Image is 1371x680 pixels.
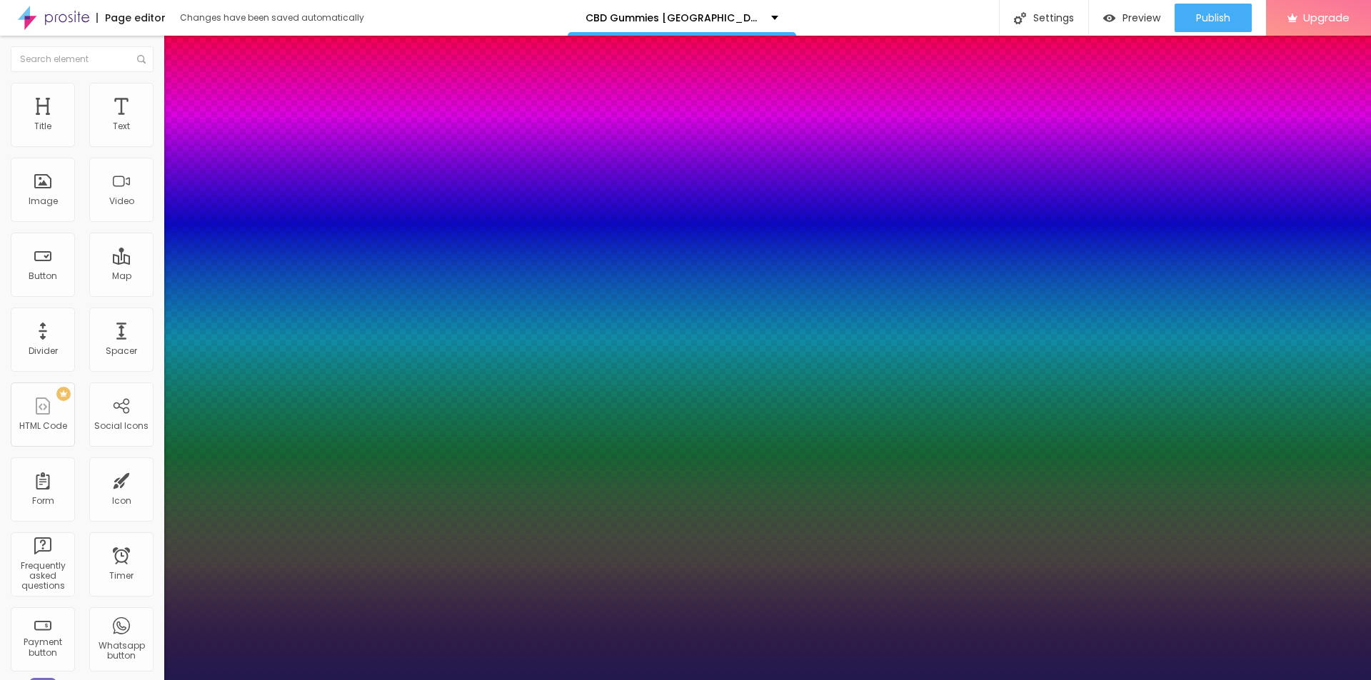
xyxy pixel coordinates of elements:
div: Image [29,196,58,206]
div: HTML Code [19,421,67,431]
div: Social Icons [94,421,149,431]
div: Frequently asked questions [14,561,71,592]
span: Upgrade [1303,11,1350,24]
button: Publish [1175,4,1252,32]
div: Text [113,121,130,131]
div: Divider [29,346,58,356]
div: Icon [112,496,131,506]
div: Page editor [96,13,166,23]
div: Payment button [14,637,71,658]
div: Video [109,196,134,206]
input: Search element [11,46,154,72]
div: Whatsapp button [93,641,149,661]
p: CBD Gummies [GEOGRAPHIC_DATA] [586,13,760,23]
div: Map [112,271,131,281]
img: view-1.svg [1103,12,1115,24]
div: Spacer [106,346,137,356]
span: Publish [1196,12,1230,24]
div: Title [34,121,51,131]
img: Icone [1014,12,1026,24]
button: Preview [1089,4,1175,32]
div: Button [29,271,57,281]
div: Form [32,496,54,506]
span: Preview [1123,12,1160,24]
div: Timer [109,571,134,581]
img: Icone [137,55,146,64]
div: Changes have been saved automatically [180,14,364,22]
